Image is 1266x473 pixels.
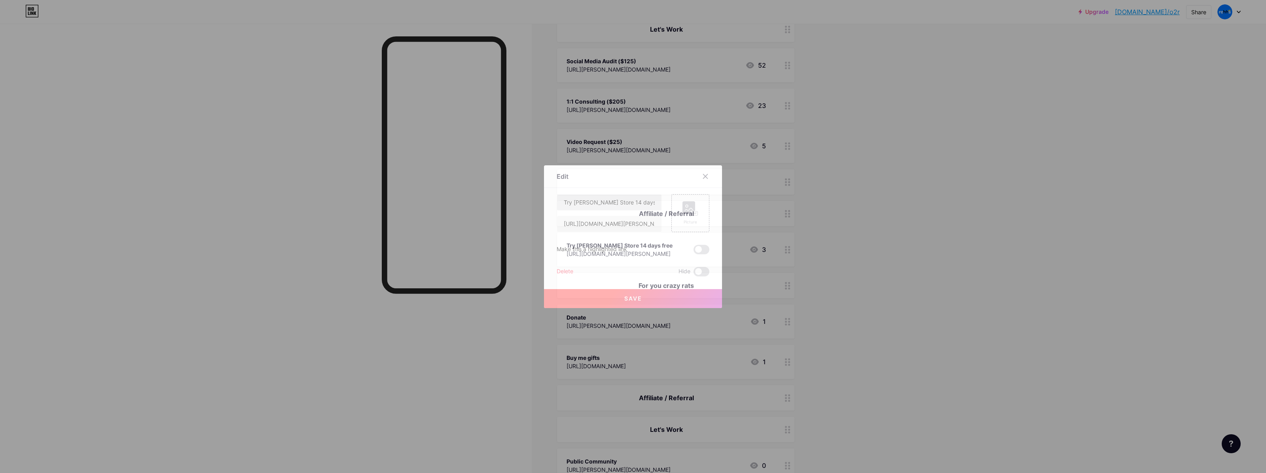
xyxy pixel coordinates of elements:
[557,245,627,254] div: Make this a highlighted link
[682,219,698,225] div: Picture
[544,289,722,308] button: Save
[557,172,569,181] div: Edit
[557,195,661,210] input: Title
[678,267,690,276] span: Hide
[557,216,661,232] input: URL
[557,267,573,276] div: Delete
[624,295,642,302] span: Save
